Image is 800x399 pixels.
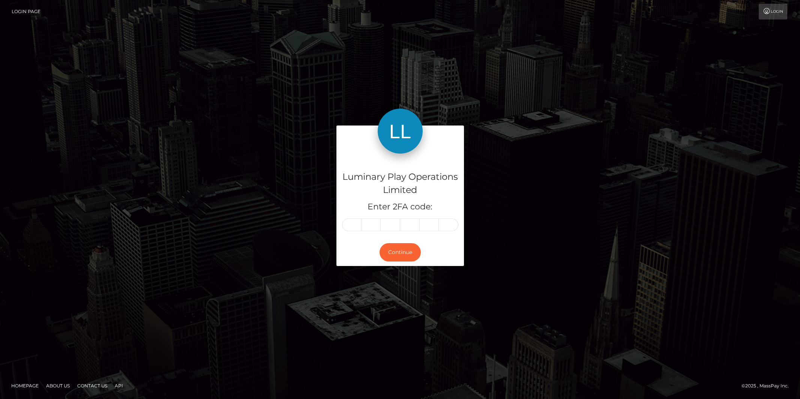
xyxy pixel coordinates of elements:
[759,4,787,19] a: Login
[741,382,794,390] div: © 2025 , MassPay Inc.
[112,380,126,392] a: API
[8,380,42,392] a: Homepage
[342,170,458,197] h4: Luminary Play Operations Limited
[12,4,41,19] a: Login Page
[74,380,110,392] a: Contact Us
[380,243,421,262] button: Continue
[342,201,458,213] h5: Enter 2FA code:
[43,380,73,392] a: About Us
[378,109,423,154] img: Luminary Play Operations Limited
